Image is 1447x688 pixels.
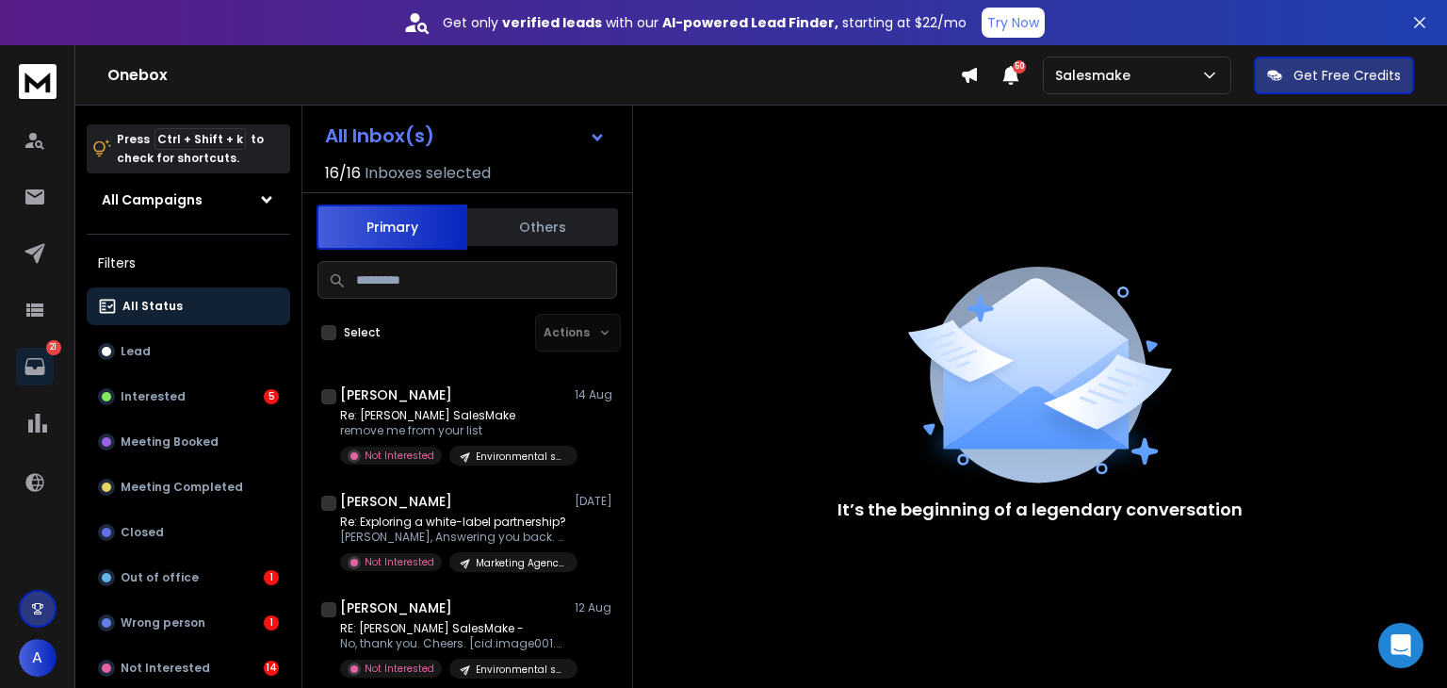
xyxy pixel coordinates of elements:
[19,64,57,99] img: logo
[121,615,205,631] p: Wrong person
[340,621,566,636] p: RE: [PERSON_NAME] SalesMake -
[87,559,290,597] button: Out of office1
[264,570,279,585] div: 1
[1055,66,1138,85] p: Salesmake
[987,13,1039,32] p: Try Now
[1254,57,1414,94] button: Get Free Credits
[1013,60,1026,74] span: 50
[340,636,566,651] p: No, thank you. Cheers. [cid:image001.png@01DC0B8E.2EDBA380]
[476,663,566,677] p: Environmental services / 11-20 / [GEOGRAPHIC_DATA]
[264,661,279,676] div: 14
[310,117,621,155] button: All Inbox(s)
[87,287,290,325] button: All Status
[154,128,246,150] span: Ctrl + Shift + k
[122,299,183,314] p: All Status
[87,181,290,219] button: All Campaigns
[317,205,467,250] button: Primary
[476,450,566,464] p: Environmental services / 11-20 / [GEOGRAPHIC_DATA]
[575,387,617,402] p: 14 Aug
[121,570,199,585] p: Out of office
[443,13,967,32] p: Get only with our starting at $22/mo
[340,423,566,438] p: remove me from your list
[476,556,566,570] p: Marketing Agency Owners
[340,385,452,404] h1: [PERSON_NAME]
[365,162,491,185] h3: Inboxes selected
[102,190,203,209] h1: All Campaigns
[264,389,279,404] div: 5
[87,378,290,416] button: Interested5
[365,449,434,463] p: Not Interested
[662,13,838,32] strong: AI-powered Lead Finder,
[19,639,57,677] button: A
[264,615,279,631] div: 1
[87,604,290,642] button: Wrong person1
[121,480,243,495] p: Meeting Completed
[16,348,54,385] a: 21
[340,530,566,545] p: [PERSON_NAME], Answering you back. Not
[325,126,434,145] h1: All Inbox(s)
[365,662,434,676] p: Not Interested
[107,64,960,87] h1: Onebox
[340,408,566,423] p: Re: [PERSON_NAME] SalesMake
[502,13,602,32] strong: verified leads
[46,340,61,355] p: 21
[344,325,381,340] label: Select
[575,494,617,509] p: [DATE]
[1293,66,1401,85] p: Get Free Credits
[467,206,618,248] button: Others
[121,434,219,450] p: Meeting Booked
[87,333,290,370] button: Lead
[117,130,264,168] p: Press to check for shortcuts.
[121,389,186,404] p: Interested
[121,344,151,359] p: Lead
[340,515,566,530] p: Re: Exploring a white-label partnership?
[340,492,452,511] h1: [PERSON_NAME]
[121,525,164,540] p: Closed
[575,600,617,615] p: 12 Aug
[837,497,1243,523] p: It’s the beginning of a legendary conversation
[121,661,210,676] p: Not Interested
[1378,623,1423,668] div: Open Intercom Messenger
[325,162,361,185] span: 16 / 16
[340,598,452,617] h1: [PERSON_NAME]
[87,649,290,687] button: Not Interested14
[982,8,1045,38] button: Try Now
[87,514,290,551] button: Closed
[87,423,290,461] button: Meeting Booked
[87,468,290,506] button: Meeting Completed
[87,250,290,276] h3: Filters
[365,555,434,569] p: Not Interested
